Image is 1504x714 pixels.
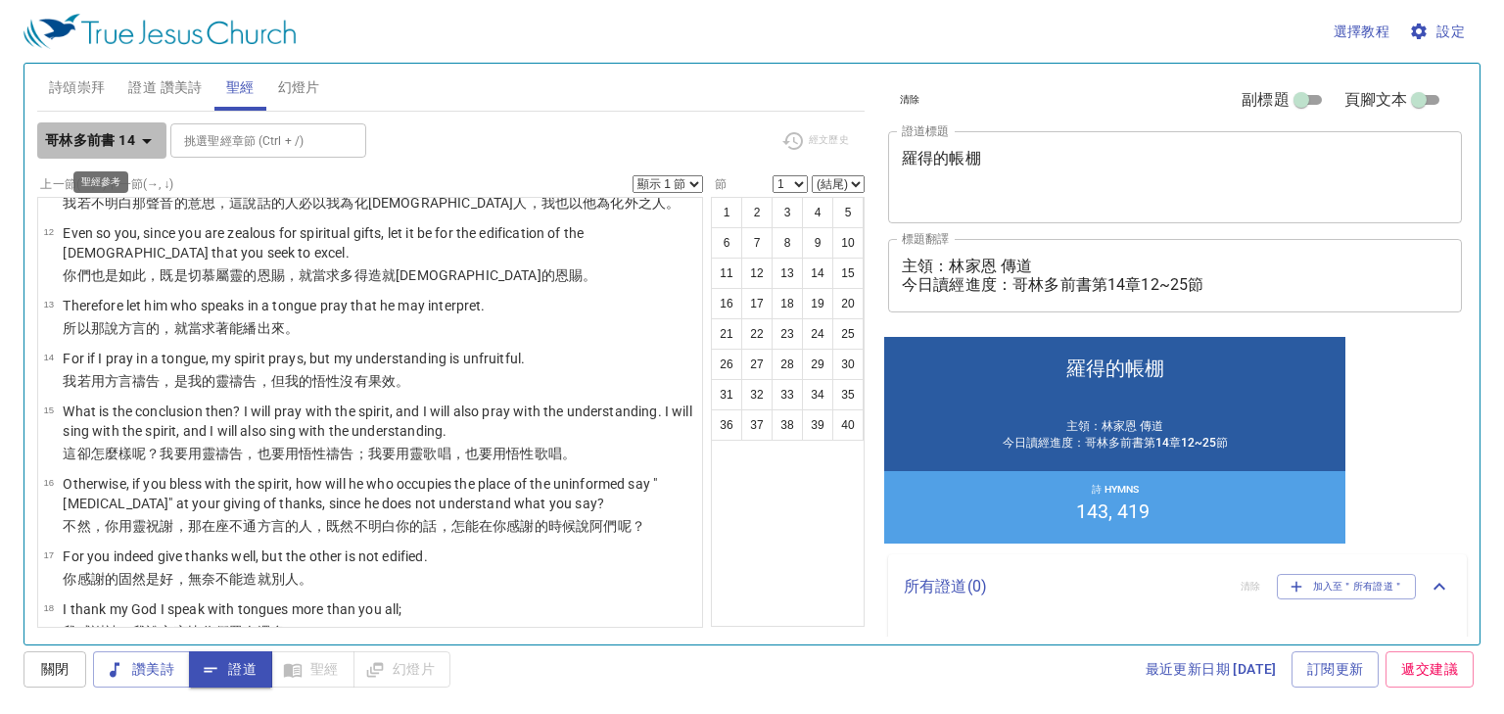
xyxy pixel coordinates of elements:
[174,195,681,211] wg5456: 的意思
[63,349,525,368] p: For if I pray in a tongue, my spirit prays, but my understanding is unfruitful.
[1290,578,1404,595] span: 加入至＂所有證道＂
[741,409,773,441] button: 37
[63,474,696,513] p: Otherwise, if you bless with the spirit, how will he who occupies the place of the uninformed say...
[278,75,320,100] span: 幻燈片
[479,446,576,461] wg2532: 要用悟性
[354,446,576,461] wg4336: ；我要用靈
[229,571,312,587] wg3756: 能造就
[226,75,255,100] span: 聖經
[91,373,410,389] wg1437: 用方言
[43,549,54,560] span: 17
[354,518,645,534] wg1894: 不
[1242,88,1289,112] span: 副標題
[741,288,773,319] button: 17
[528,195,681,211] wg915: ，我也
[832,227,864,259] button: 10
[741,318,773,350] button: 22
[589,518,645,534] wg2046: 阿們
[91,446,576,461] wg3767: 怎麼樣
[772,288,803,319] button: 18
[229,320,299,336] wg2443: 能繙出來
[900,91,920,109] span: 清除
[396,518,645,534] wg1492: 你的話
[802,288,833,319] button: 19
[258,373,410,389] wg4336: ，但
[711,288,742,319] button: 16
[43,226,54,237] span: 12
[105,195,680,211] wg3362: 明白
[368,267,597,283] wg4052: 造就
[1307,657,1364,682] span: 訂閱更新
[146,518,645,534] wg4151: 祝謝
[202,373,409,389] wg3450: 的靈
[802,258,833,289] button: 14
[37,122,166,159] button: 哥林多前書 14
[711,178,727,190] label: 節
[1138,651,1285,688] a: 最近更新日期 [DATE]
[91,518,645,534] wg1893: ，你用靈
[215,320,299,336] wg4336: 著
[40,178,173,190] label: 上一節 (←, ↑) 下一節 (→, ↓)
[271,571,312,587] wg3618: 別人
[215,195,680,211] wg1411: ，這說話
[105,571,312,587] wg2168: 的固然
[45,128,135,153] b: 哥林多前書 14
[146,267,596,283] wg3779: ，既是
[711,409,742,441] button: 36
[202,624,299,640] wg3123: 你們
[243,267,596,283] wg4151: 的恩賜，就
[160,373,409,389] wg4336: ，是我
[132,446,576,461] wg5101: 呢？我要用靈
[741,349,773,380] button: 27
[43,602,54,613] span: 18
[105,624,299,640] wg2168: 神
[340,195,680,211] wg1698: 為化[DEMOGRAPHIC_DATA]人
[229,518,645,534] wg378: 不通
[711,227,742,259] button: 6
[63,569,427,589] p: 你
[258,518,645,534] wg2399: 方言的人，既然
[118,624,299,640] wg2316: ，我說
[63,318,485,338] p: 所以
[215,267,596,283] wg2207: 屬靈
[1277,574,1417,599] button: 加入至＂所有證道＂
[1326,14,1398,50] button: 選擇教程
[340,267,596,283] wg2212: 多得
[772,258,803,289] button: 13
[215,446,576,461] wg4151: 禱告
[63,622,401,642] p: 我感謝
[902,149,1448,205] textarea: 羅得的帳棚
[105,267,597,283] wg2532: 是如此
[63,444,696,463] p: 這卻
[23,14,296,49] img: True Jesus Church
[23,651,86,688] button: 關閉
[666,195,680,211] wg915: 。
[271,195,681,211] wg2980: 的人必
[832,409,864,441] button: 40
[618,518,645,534] wg281: 呢？
[63,193,696,213] p: 我若不
[368,373,409,389] wg2076: 果效
[285,320,299,336] wg1329: 。
[188,624,299,640] wg1100: 比
[312,195,680,211] wg2071: 以
[160,624,299,640] wg2980: 方言
[63,547,427,566] p: For you indeed give thanks well, but the other is not edified.
[479,518,645,534] wg4459: 在
[711,258,742,289] button: 11
[271,446,576,461] wg2532: 要用悟性
[146,571,312,587] wg3303: 是好
[43,352,54,362] span: 14
[423,446,576,461] wg4151: 歌唱
[711,349,742,380] button: 26
[802,318,833,350] button: 24
[176,129,328,152] input: Type Bible Reference
[772,349,803,380] button: 28
[576,518,645,534] wg1437: 說
[541,267,597,283] wg1577: 的恩賜。
[312,267,596,283] wg2443: 當求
